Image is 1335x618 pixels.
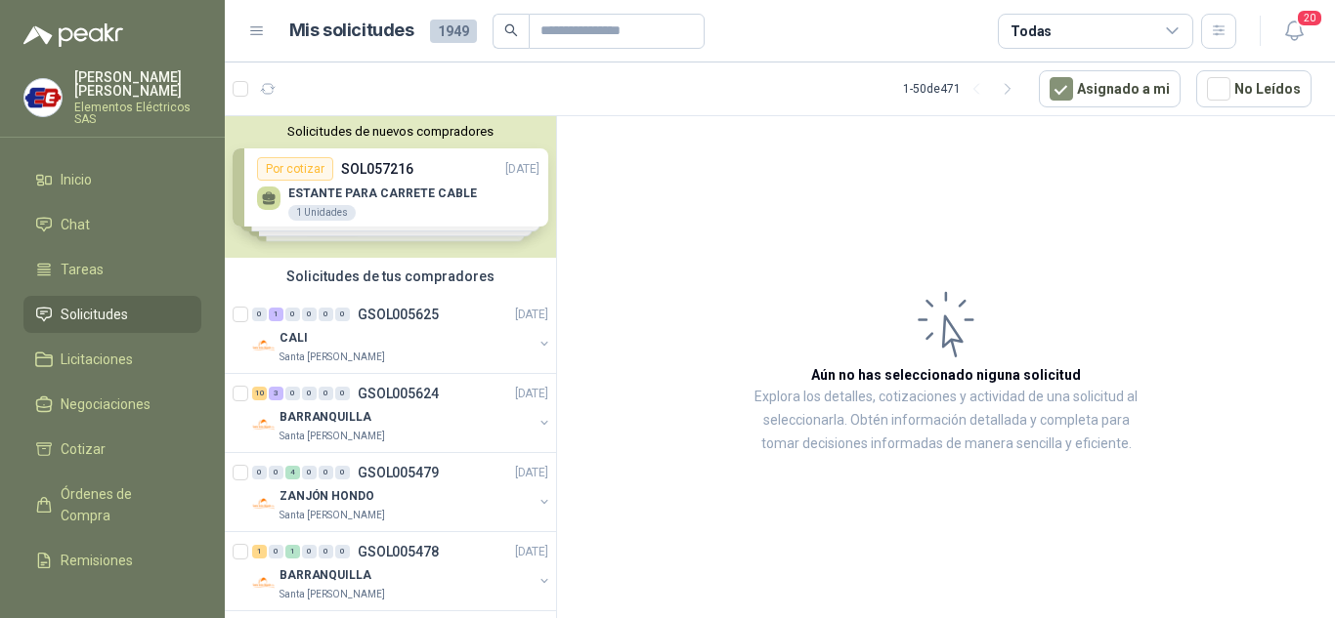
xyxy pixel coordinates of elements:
[61,214,90,235] span: Chat
[811,364,1081,386] h3: Aún no has seleccionado niguna solicitud
[74,70,201,98] p: [PERSON_NAME] [PERSON_NAME]
[269,308,283,321] div: 1
[61,550,133,571] span: Remisiones
[225,116,556,258] div: Solicitudes de nuevos compradoresPor cotizarSOL057216[DATE] ESTANTE PARA CARRETE CABLE1 UnidadesP...
[252,545,267,558] div: 1
[1011,21,1052,42] div: Todas
[280,487,374,506] p: ZANJÓN HONDO
[252,571,276,595] img: Company Logo
[358,545,439,558] p: GSOL005478
[280,587,385,602] p: Santa [PERSON_NAME]
[515,306,548,324] p: [DATE]
[252,334,276,357] img: Company Logo
[269,387,283,400] div: 3
[1039,70,1181,107] button: Asignado a mi
[61,169,92,190] span: Inicio
[233,124,548,139] button: Solicitudes de nuevos compradores
[269,545,283,558] div: 0
[252,466,267,479] div: 0
[252,382,552,444] a: 10 3 0 0 0 0 GSOL005624[DATE] Company LogoBARRANQUILLASanta [PERSON_NAME]
[280,350,385,365] p: Santa [PERSON_NAME]
[430,20,477,43] span: 1949
[252,492,276,515] img: Company Logo
[23,206,201,243] a: Chat
[289,17,414,45] h1: Mis solicitudes
[23,542,201,579] a: Remisiones
[358,387,439,400] p: GSOL005624
[23,251,201,288] a: Tareas
[285,387,300,400] div: 0
[335,545,350,558] div: 0
[285,308,300,321] div: 0
[225,258,556,295] div: Solicitudes de tus compradores
[61,304,128,325] span: Solicitudes
[335,387,350,400] div: 0
[319,545,333,558] div: 0
[903,73,1023,104] div: 1 - 50 de 471
[515,385,548,403] p: [DATE]
[61,393,151,415] span: Negociaciones
[74,102,201,125] p: Elementos Eléctricos SAS
[515,464,548,482] p: [DATE]
[302,466,317,479] div: 0
[23,475,201,534] a: Órdenes de Compra
[302,387,317,400] div: 0
[61,259,104,280] span: Tareas
[24,79,62,116] img: Company Logo
[280,566,371,585] p: BARRANQUILLA
[252,303,552,365] a: 0 1 0 0 0 0 GSOL005625[DATE] Company LogoCALISanta [PERSON_NAME]
[504,23,518,37] span: search
[280,329,308,348] p: CALI
[515,543,548,561] p: [DATE]
[1276,14,1312,49] button: 20
[252,461,552,523] a: 0 0 4 0 0 0 GSOL005479[DATE] Company LogoZANJÓN HONDOSanta [PERSON_NAME]
[280,508,385,523] p: Santa [PERSON_NAME]
[319,308,333,321] div: 0
[285,545,300,558] div: 1
[23,161,201,198] a: Inicio
[319,387,333,400] div: 0
[61,438,106,460] span: Cotizar
[358,308,439,321] p: GSOL005625
[23,23,123,47] img: Logo peakr
[23,386,201,423] a: Negociaciones
[335,466,350,479] div: 0
[1296,9,1323,27] span: 20
[280,408,371,427] p: BARRANQUILLA
[302,308,317,321] div: 0
[252,540,552,602] a: 1 0 1 0 0 0 GSOL005478[DATE] Company LogoBARRANQUILLASanta [PERSON_NAME]
[23,296,201,333] a: Solicitudes
[319,466,333,479] div: 0
[23,431,201,468] a: Cotizar
[252,387,267,400] div: 10
[753,386,1140,456] p: Explora los detalles, cotizaciones y actividad de una solicitud al seleccionarla. Obtén informaci...
[252,413,276,436] img: Company Logo
[280,429,385,444] p: Santa [PERSON_NAME]
[61,349,133,370] span: Licitaciones
[285,466,300,479] div: 4
[269,466,283,479] div: 0
[302,545,317,558] div: 0
[23,341,201,378] a: Licitaciones
[61,483,183,526] span: Órdenes de Compra
[1196,70,1312,107] button: No Leídos
[358,466,439,479] p: GSOL005479
[252,308,267,321] div: 0
[335,308,350,321] div: 0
